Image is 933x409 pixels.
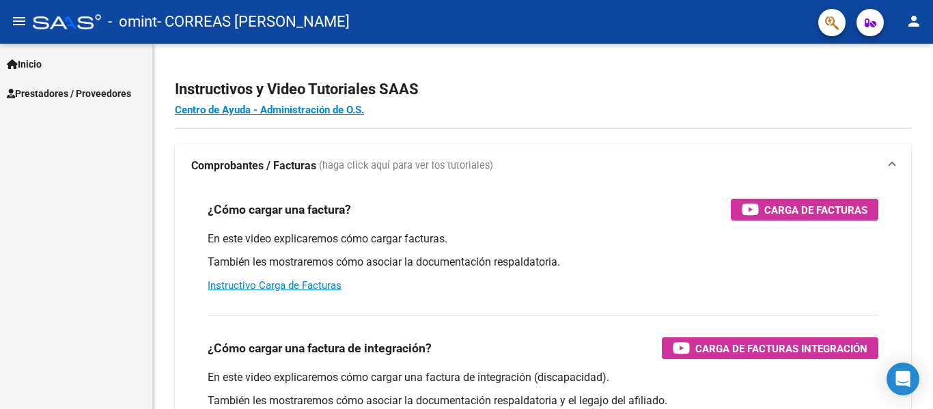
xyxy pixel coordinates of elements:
[208,393,878,408] p: También les mostraremos cómo asociar la documentación respaldatoria y el legajo del afiliado.
[731,199,878,221] button: Carga de Facturas
[7,57,42,72] span: Inicio
[208,255,878,270] p: También les mostraremos cómo asociar la documentación respaldatoria.
[7,86,131,101] span: Prestadores / Proveedores
[208,279,342,292] a: Instructivo Carga de Facturas
[764,201,867,218] span: Carga de Facturas
[175,104,364,116] a: Centro de Ayuda - Administración de O.S.
[208,339,432,358] h3: ¿Cómo cargar una factura de integración?
[157,7,350,37] span: - CORREAS [PERSON_NAME]
[175,76,911,102] h2: Instructivos y Video Tutoriales SAAS
[906,13,922,29] mat-icon: person
[208,370,878,385] p: En este video explicaremos cómo cargar una factura de integración (discapacidad).
[695,340,867,357] span: Carga de Facturas Integración
[108,7,157,37] span: - omint
[11,13,27,29] mat-icon: menu
[887,363,919,395] div: Open Intercom Messenger
[662,337,878,359] button: Carga de Facturas Integración
[175,144,911,188] mat-expansion-panel-header: Comprobantes / Facturas (haga click aquí para ver los tutoriales)
[208,231,878,246] p: En este video explicaremos cómo cargar facturas.
[208,200,351,219] h3: ¿Cómo cargar una factura?
[319,158,493,173] span: (haga click aquí para ver los tutoriales)
[191,158,316,173] strong: Comprobantes / Facturas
